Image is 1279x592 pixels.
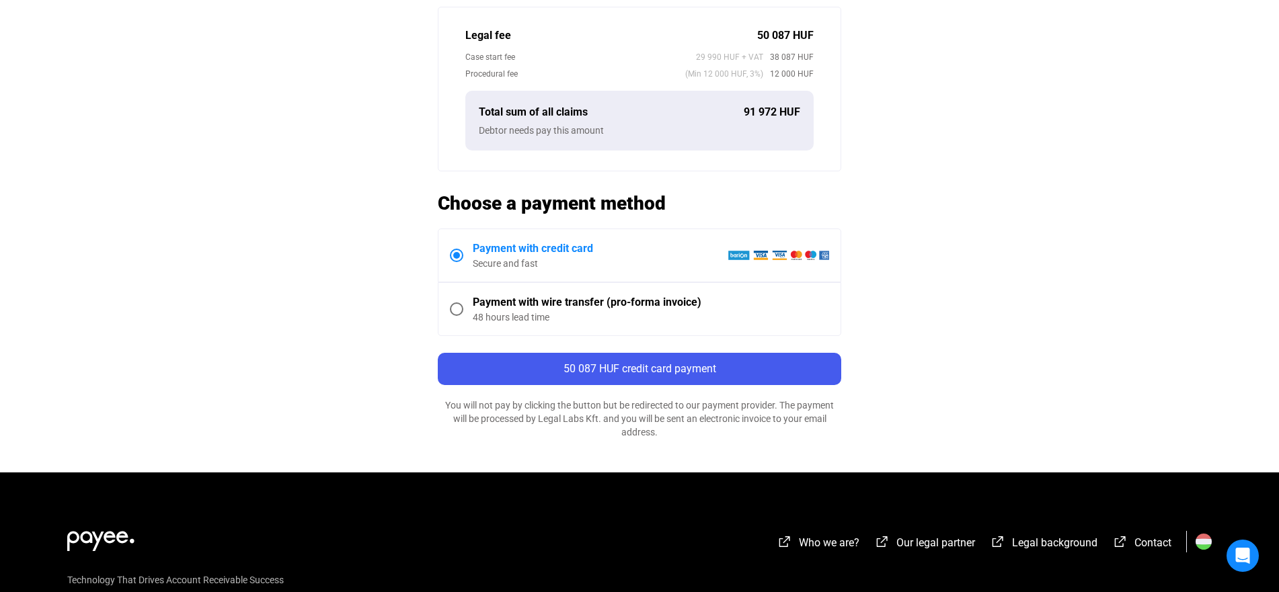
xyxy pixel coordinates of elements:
[777,535,793,548] img: external-link-white
[1112,538,1171,551] a: external-link-whiteContact
[479,124,800,137] div: Debtor needs pay this amount
[763,50,814,64] span: 38 087 HUF
[896,536,975,549] span: Our legal partner
[438,353,841,385] button: 50 087 HUF credit card payment
[1012,536,1097,549] span: Legal background
[473,241,728,257] div: Payment with credit card
[438,398,841,439] div: You will not pay by clicking the button but be redirected to our payment provider. The payment wi...
[728,250,829,261] img: barion
[1134,536,1171,549] span: Contact
[473,310,829,324] div: 48 hours lead time
[465,28,757,44] div: Legal fee
[1196,534,1212,550] img: HU.svg
[990,538,1097,551] a: external-link-whiteLegal background
[685,67,763,81] span: (Min 12 000 HUF, 3%)
[473,294,829,310] div: Payment with wire transfer (pro-forma invoice)
[757,28,814,44] div: 50 087 HUF
[1227,540,1259,572] div: Open Intercom Messenger
[799,536,859,549] span: Who we are?
[564,362,716,375] span: 50 087 HUF credit card payment
[744,104,800,120] div: 91 972 HUF
[874,535,890,548] img: external-link-white
[67,523,134,551] img: white-payee-white-dot.svg
[777,538,859,551] a: external-link-whiteWho we are?
[1112,535,1128,548] img: external-link-white
[990,535,1006,548] img: external-link-white
[696,50,763,64] span: 29 990 HUF + VAT
[763,67,814,81] span: 12 000 HUF
[479,104,744,120] div: Total sum of all claims
[465,67,685,81] div: Procedural fee
[465,50,696,64] div: Case start fee
[874,538,975,551] a: external-link-whiteOur legal partner
[438,192,841,215] h2: Choose a payment method
[473,257,728,270] div: Secure and fast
